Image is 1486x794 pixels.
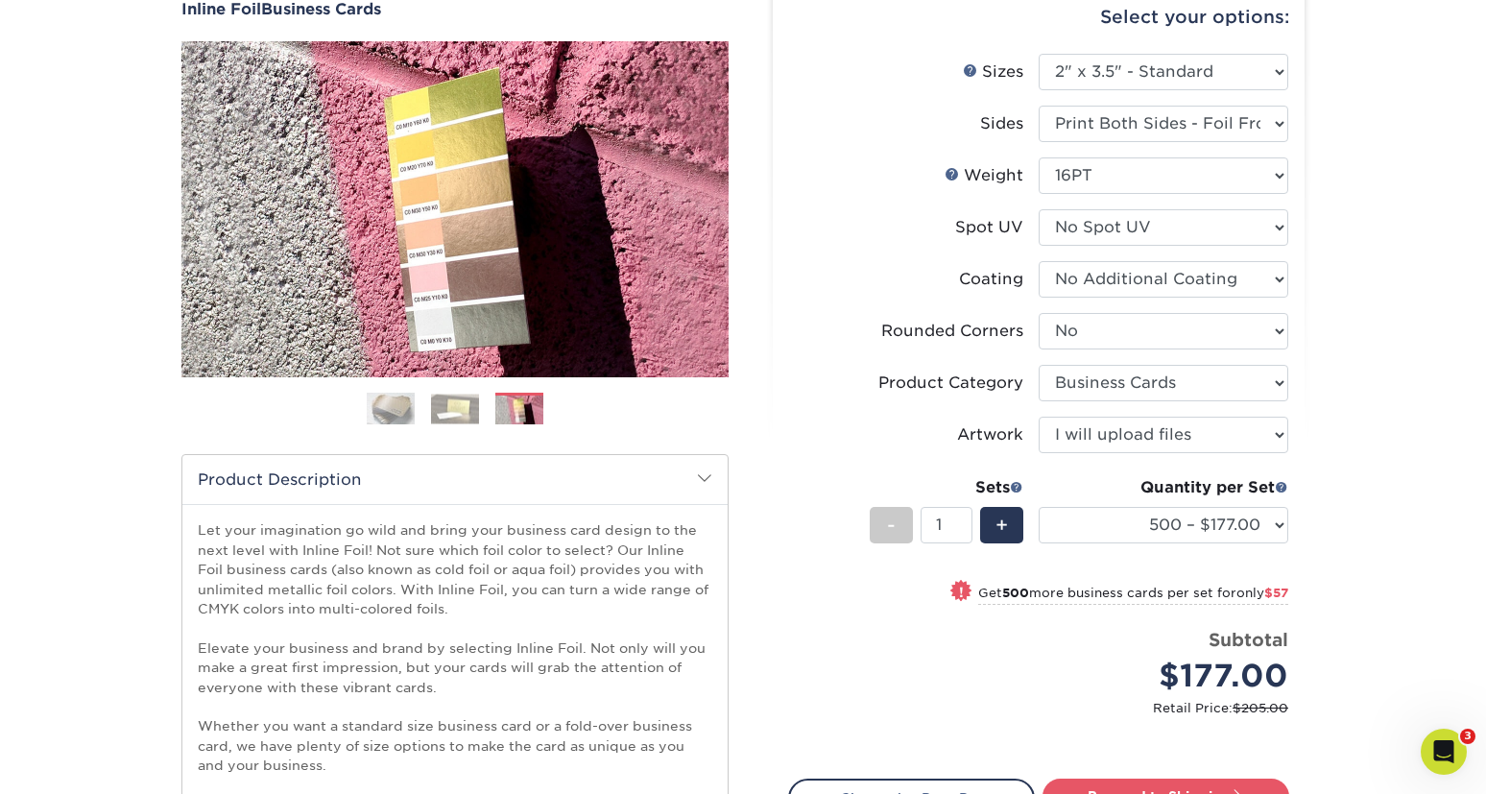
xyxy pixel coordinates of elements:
h2: Product Description [182,455,728,504]
div: Quantity per Set [1039,476,1288,499]
span: ! [959,582,964,602]
span: $205.00 [1233,701,1288,715]
iframe: Intercom live chat [1421,729,1467,775]
strong: 500 [1002,586,1029,600]
div: Product Category [878,372,1023,395]
img: Business Cards 02 [431,394,479,423]
div: Weight [945,164,1023,187]
small: Retail Price: [803,699,1288,717]
span: + [995,511,1008,540]
img: Business Cards 03 [495,396,543,425]
div: Sizes [963,60,1023,84]
img: Inline Foil 03 [181,41,729,377]
span: only [1236,586,1288,600]
span: $57 [1264,586,1288,600]
div: Coating [959,268,1023,291]
div: Spot UV [955,216,1023,239]
div: Artwork [957,423,1023,446]
div: $177.00 [1053,653,1288,699]
strong: Subtotal [1209,629,1288,650]
span: - [887,511,896,540]
img: Business Cards 01 [367,385,415,433]
div: Rounded Corners [881,320,1023,343]
small: Get more business cards per set for [978,586,1288,605]
div: Sets [870,476,1023,499]
span: 3 [1460,729,1475,744]
div: Sides [980,112,1023,135]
